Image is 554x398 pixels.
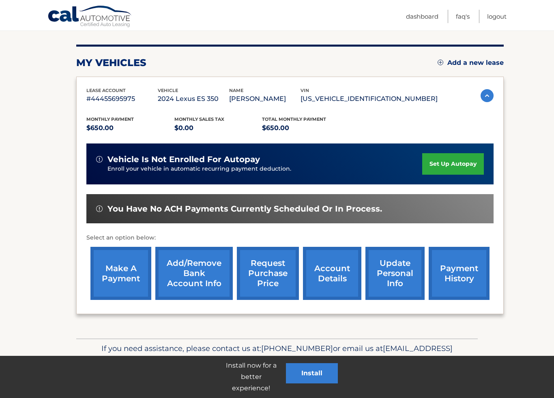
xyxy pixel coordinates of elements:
[86,116,134,122] span: Monthly Payment
[438,59,504,67] a: Add a new lease
[301,93,438,105] p: [US_VEHICLE_IDENTIFICATION_NUMBER]
[229,93,301,105] p: [PERSON_NAME]
[429,247,490,300] a: payment history
[76,57,146,69] h2: my vehicles
[262,122,350,134] p: $650.00
[286,363,338,383] button: Install
[229,88,243,93] span: name
[47,5,133,29] a: Cal Automotive
[86,88,126,93] span: lease account
[237,247,299,300] a: request purchase price
[158,93,229,105] p: 2024 Lexus ES 350
[86,122,174,134] p: $650.00
[262,116,326,122] span: Total Monthly Payment
[438,60,443,65] img: add.svg
[487,10,507,23] a: Logout
[90,247,151,300] a: make a payment
[365,247,425,300] a: update personal info
[107,154,260,165] span: vehicle is not enrolled for autopay
[216,360,286,394] p: Install now for a better experience!
[456,10,470,23] a: FAQ's
[481,89,494,102] img: accordion-active.svg
[155,247,233,300] a: Add/Remove bank account info
[96,205,103,212] img: alert-white.svg
[107,204,382,214] span: You have no ACH payments currently scheduled or in process.
[86,93,158,105] p: #44455695975
[82,342,472,368] p: If you need assistance, please contact us at: or email us at
[406,10,438,23] a: Dashboard
[174,116,224,122] span: Monthly sales Tax
[301,88,309,93] span: vin
[261,344,333,353] span: [PHONE_NUMBER]
[158,88,178,93] span: vehicle
[96,156,103,163] img: alert-white.svg
[86,233,494,243] p: Select an option below:
[107,165,422,173] p: Enroll your vehicle in automatic recurring payment deduction.
[303,247,361,300] a: account details
[174,122,262,134] p: $0.00
[422,153,484,175] a: set up autopay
